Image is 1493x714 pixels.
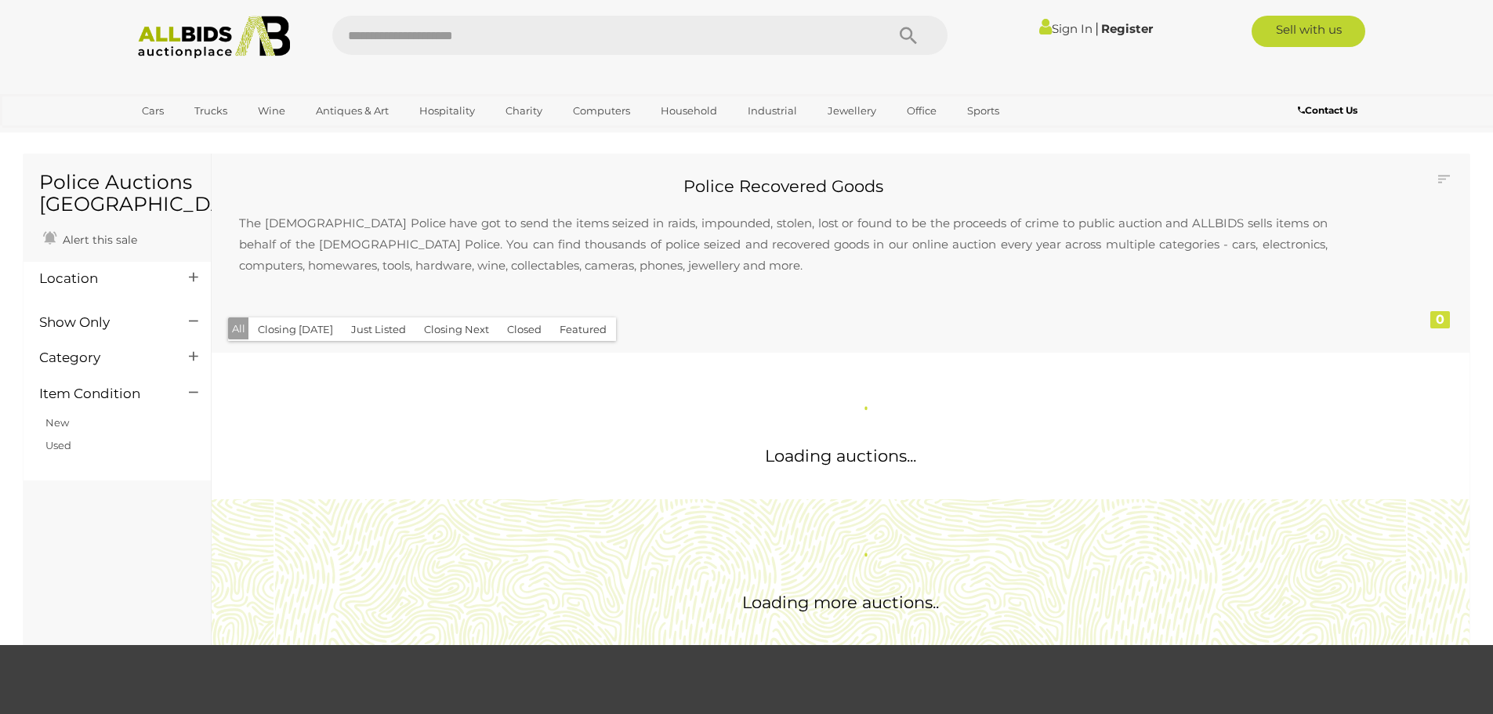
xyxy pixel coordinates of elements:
[39,350,165,365] h4: Category
[737,98,807,124] a: Industrial
[132,124,263,150] a: [GEOGRAPHIC_DATA]
[957,98,1009,124] a: Sports
[342,317,415,342] button: Just Listed
[817,98,886,124] a: Jewellery
[306,98,399,124] a: Antiques & Art
[742,593,939,612] span: Loading more auctions..
[129,16,299,59] img: Allbids.com.au
[39,227,141,250] a: Alert this sale
[184,98,237,124] a: Trucks
[765,446,916,466] span: Loading auctions...
[495,98,553,124] a: Charity
[45,439,71,451] a: Used
[228,317,249,340] button: All
[498,317,551,342] button: Closed
[39,172,195,215] h1: Police Auctions [GEOGRAPHIC_DATA]
[897,98,947,124] a: Office
[563,98,640,124] a: Computers
[248,98,295,124] a: Wine
[650,98,727,124] a: Household
[1039,21,1093,36] a: Sign In
[1095,20,1099,37] span: |
[45,416,69,429] a: New
[1101,21,1153,36] a: Register
[39,271,165,286] h4: Location
[1430,311,1450,328] div: 0
[550,317,616,342] button: Featured
[1298,104,1357,116] b: Contact Us
[39,315,165,330] h4: Show Only
[223,197,1343,292] p: The [DEMOGRAPHIC_DATA] Police have got to send the items seized in raids, impounded, stolen, lost...
[415,317,498,342] button: Closing Next
[409,98,485,124] a: Hospitality
[132,98,174,124] a: Cars
[869,16,948,55] button: Search
[39,386,165,401] h4: Item Condition
[59,233,137,247] span: Alert this sale
[1252,16,1365,47] a: Sell with us
[1298,102,1361,119] a: Contact Us
[223,177,1343,195] h2: Police Recovered Goods
[248,317,342,342] button: Closing [DATE]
